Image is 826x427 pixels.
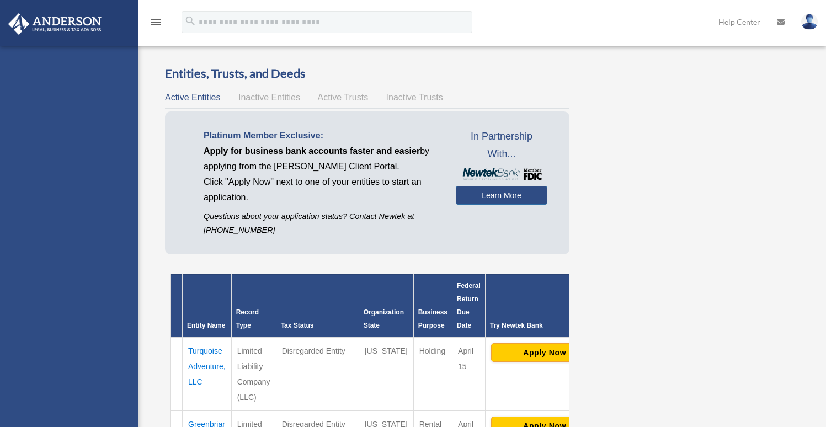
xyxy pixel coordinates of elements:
th: Federal Return Due Date [452,274,486,337]
td: Holding [413,337,452,411]
td: Disregarded Entity [276,337,359,411]
th: Organization State [359,274,413,337]
div: Try Newtek Bank [490,319,600,332]
span: In Partnership With... [456,128,548,163]
h3: Entities, Trusts, and Deeds [165,65,569,82]
th: Entity Name [183,274,232,337]
p: Click "Apply Now" next to one of your entities to start an application. [204,174,439,205]
td: Turquoise Adventure, LLC [183,337,232,411]
p: Platinum Member Exclusive: [204,128,439,143]
td: Limited Liability Company (LLC) [231,337,276,411]
a: menu [149,19,162,29]
i: search [184,15,196,27]
img: User Pic [801,14,818,30]
i: menu [149,15,162,29]
a: Learn More [456,186,548,205]
th: Tax Status [276,274,359,337]
th: Business Purpose [413,274,452,337]
span: Inactive Trusts [386,93,443,102]
th: Record Type [231,274,276,337]
img: Anderson Advisors Platinum Portal [5,13,105,35]
span: Active Entities [165,93,220,102]
td: [US_STATE] [359,337,413,411]
td: April 15 [452,337,486,411]
span: Active Trusts [318,93,369,102]
img: NewtekBankLogoSM.png [461,168,542,180]
span: Inactive Entities [238,93,300,102]
p: by applying from the [PERSON_NAME] Client Portal. [204,143,439,174]
span: Apply for business bank accounts faster and easier [204,146,420,156]
p: Questions about your application status? Contact Newtek at [PHONE_NUMBER] [204,210,439,237]
button: Apply Now [491,343,599,362]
